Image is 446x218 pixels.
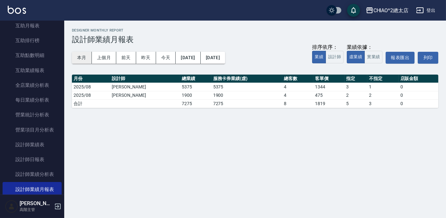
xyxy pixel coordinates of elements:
a: 互助月報表 [3,18,62,33]
button: [DATE] [201,52,225,64]
td: 4 [282,83,313,91]
td: 合計 [72,99,110,108]
td: 8 [282,99,313,108]
img: Person [5,200,18,213]
td: 3 [367,99,398,108]
th: 設計師 [110,75,180,83]
a: 營業項目月分析表 [3,123,62,137]
a: 全店業績分析表 [3,78,62,93]
td: 5375 [180,83,211,91]
td: 3 [345,83,367,91]
div: 排序依序： [312,44,344,51]
a: 設計師業績分析表 [3,167,62,182]
button: 報表匯出 [386,52,415,64]
button: 本月 [72,52,92,64]
button: 虛業績 [347,51,365,63]
td: 1819 [313,99,345,108]
a: 設計師日報表 [3,152,62,167]
td: 4 [282,91,313,99]
th: 總客數 [282,75,313,83]
td: 1900 [212,91,282,99]
button: 昨天 [136,52,156,64]
p: 高階主管 [20,207,52,213]
h5: [PERSON_NAME] [20,200,52,207]
h2: Designer Monthly Report [72,28,438,32]
td: 5 [345,99,367,108]
td: 0 [399,99,438,108]
div: CHIAO^2總太店 [373,6,409,14]
th: 店販金額 [399,75,438,83]
button: 登出 [414,5,438,16]
th: 服務卡券業績(虛) [212,75,282,83]
td: 2025/08 [72,83,110,91]
td: 7275 [180,99,211,108]
td: 7275 [212,99,282,108]
td: 0 [399,91,438,99]
button: CHIAO^2總太店 [363,4,411,17]
button: 業績 [312,51,326,63]
div: 業績依據： [347,44,382,51]
a: 互助點數明細 [3,48,62,63]
th: 客單價 [313,75,345,83]
td: 475 [313,91,345,99]
a: 營業統計分析表 [3,107,62,122]
td: 0 [399,83,438,91]
th: 月份 [72,75,110,83]
button: 前天 [116,52,136,64]
button: 列印 [418,52,438,64]
th: 不指定 [367,75,398,83]
button: 實業績 [364,51,382,63]
button: save [347,4,360,17]
button: [DATE] [176,52,200,64]
img: Logo [8,6,26,14]
table: a dense table [72,75,438,108]
td: 2025/08 [72,91,110,99]
a: 互助排行榜 [3,33,62,48]
td: 1344 [313,83,345,91]
td: 5375 [212,83,282,91]
h3: 設計師業績月報表 [72,35,438,44]
button: 今天 [156,52,176,64]
a: 設計師業績表 [3,137,62,152]
a: 設計師業績月報表 [3,182,62,197]
td: 1900 [180,91,211,99]
button: 上個月 [92,52,116,64]
td: [PERSON_NAME] [110,91,180,99]
th: 總業績 [180,75,211,83]
td: [PERSON_NAME] [110,83,180,91]
a: 每日業績分析表 [3,93,62,107]
a: 互助業績報表 [3,63,62,78]
td: 1 [367,83,398,91]
button: 設計師 [326,51,344,63]
td: 2 [345,91,367,99]
td: 2 [367,91,398,99]
th: 指定 [345,75,367,83]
